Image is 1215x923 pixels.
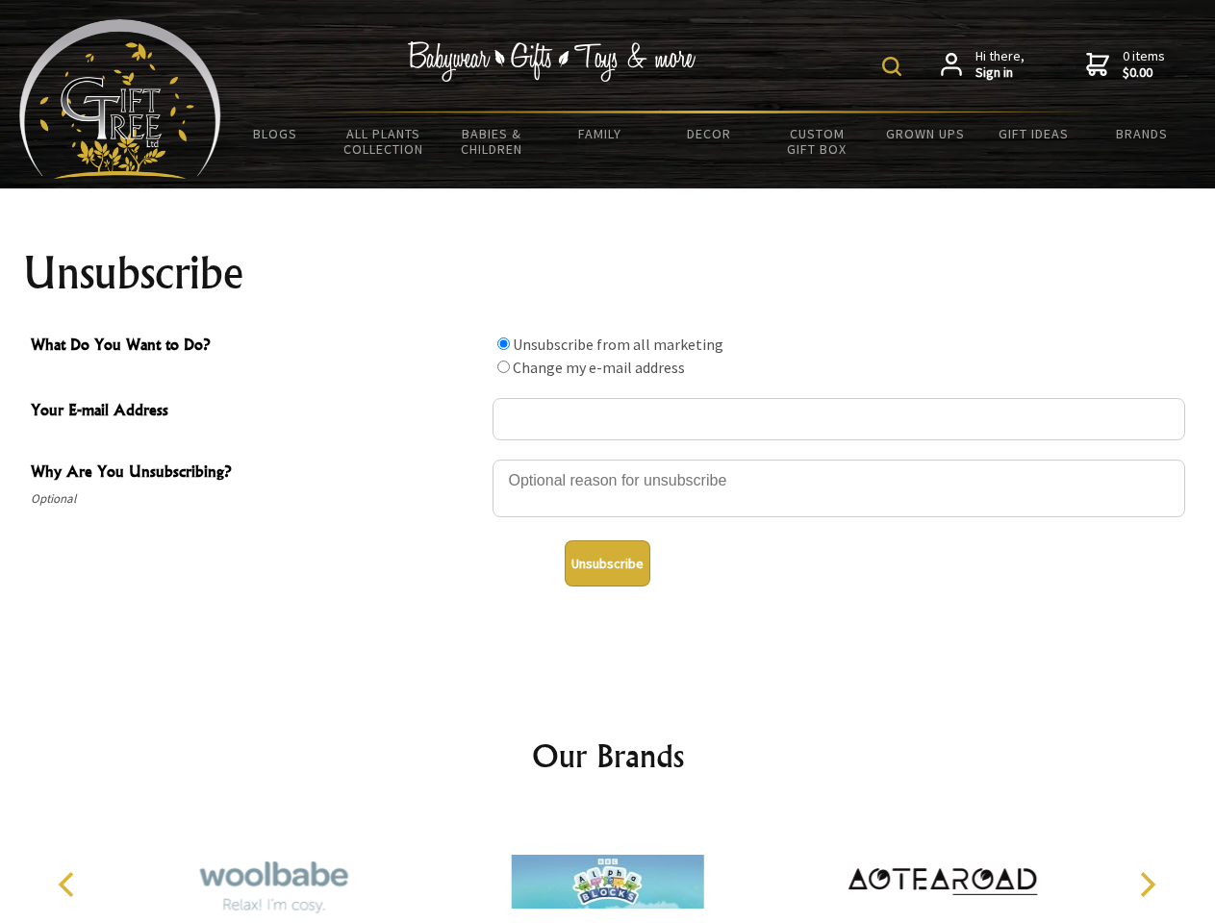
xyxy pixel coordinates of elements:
[565,540,650,586] button: Unsubscribe
[19,19,221,179] img: Babyware - Gifts - Toys and more...
[546,113,655,154] a: Family
[975,64,1025,82] strong: Sign in
[31,398,483,426] span: Your E-mail Address
[493,460,1185,517] textarea: Why Are You Unsubscribing?
[1123,64,1165,82] strong: $0.00
[497,337,510,350] input: What Do You Want to Do?
[330,113,439,169] a: All Plants Collection
[493,398,1185,440] input: Your E-mail Address
[1086,48,1165,82] a: 0 items$0.00
[513,335,723,354] label: Unsubscribe from all marketing
[31,333,483,361] span: What Do You Want to Do?
[221,113,330,154] a: BLOGS
[871,113,979,154] a: Grown Ups
[31,487,483,511] span: Optional
[882,57,901,76] img: product search
[979,113,1088,154] a: Gift Ideas
[48,863,90,906] button: Previous
[497,361,510,373] input: What Do You Want to Do?
[1126,863,1168,906] button: Next
[975,48,1025,82] span: Hi there,
[763,113,872,169] a: Custom Gift Box
[23,250,1193,296] h1: Unsubscribe
[941,48,1025,82] a: Hi there,Sign in
[513,358,685,377] label: Change my e-mail address
[1123,47,1165,82] span: 0 items
[38,733,1177,779] h2: Our Brands
[654,113,763,154] a: Decor
[438,113,546,169] a: Babies & Children
[31,460,483,487] span: Why Are You Unsubscribing?
[1088,113,1197,154] a: Brands
[408,41,696,82] img: Babywear - Gifts - Toys & more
